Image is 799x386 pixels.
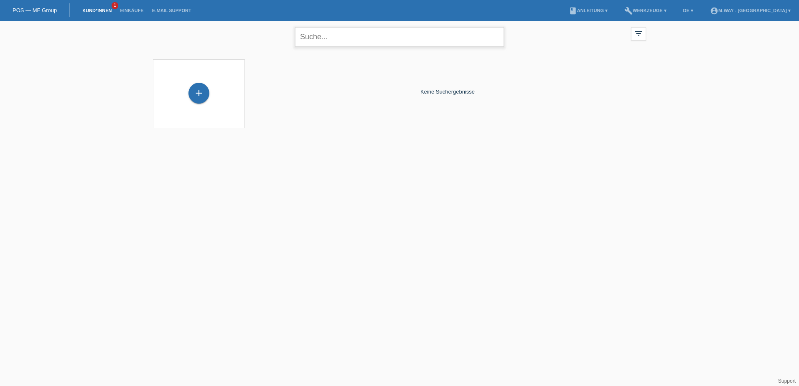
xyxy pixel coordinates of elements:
a: bookAnleitung ▾ [565,8,612,13]
a: Einkäufe [116,8,148,13]
a: Support [778,378,796,384]
i: book [569,7,577,15]
a: account_circlem-way - [GEOGRAPHIC_DATA] ▾ [706,8,795,13]
a: Kund*innen [78,8,116,13]
i: account_circle [710,7,718,15]
a: buildWerkzeuge ▾ [620,8,671,13]
div: Kund*in hinzufügen [189,86,209,100]
a: POS — MF Group [13,7,57,13]
i: build [624,7,633,15]
a: E-Mail Support [148,8,196,13]
a: DE ▾ [679,8,697,13]
span: 1 [112,2,118,9]
div: Keine Suchergebnisse [249,55,646,128]
input: Suche... [295,27,504,47]
i: filter_list [634,29,643,38]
